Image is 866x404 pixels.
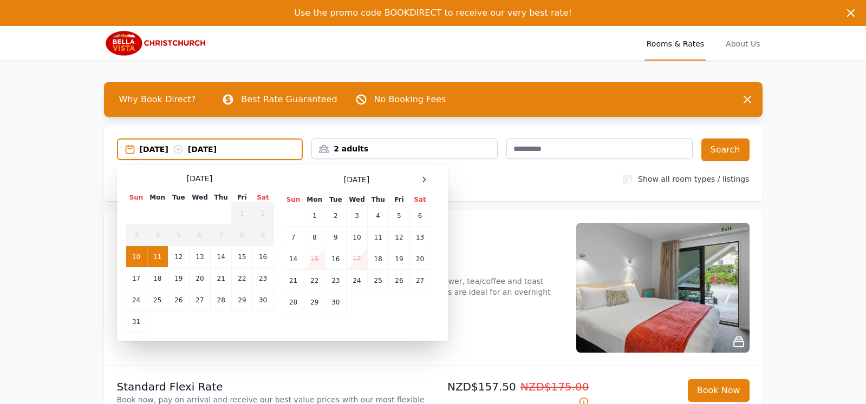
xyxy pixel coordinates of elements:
td: 23 [252,268,274,289]
td: 27 [189,289,210,311]
th: Thu [368,195,389,205]
td: 25 [147,289,168,311]
td: 16 [252,246,274,268]
th: Mon [147,193,168,203]
td: 20 [189,268,210,289]
span: Use the promo code BOOKDIRECT to receive our very best rate! [294,8,572,18]
td: 24 [346,270,367,292]
td: 28 [283,292,304,313]
td: 3 [346,205,367,227]
span: NZD$175.00 [520,380,589,393]
td: 18 [368,248,389,270]
span: [DATE] [187,173,212,184]
td: 30 [252,289,274,311]
td: 15 [304,248,325,270]
td: 10 [346,227,367,248]
th: Fri [232,193,252,203]
td: 21 [283,270,304,292]
span: Why Book Direct? [110,89,205,110]
td: 9 [325,227,346,248]
td: 8 [232,224,252,246]
p: Standard Flexi Rate [117,379,429,394]
td: 1 [304,205,325,227]
button: Search [701,138,750,161]
td: 13 [189,246,210,268]
a: About Us [724,26,762,61]
td: 8 [304,227,325,248]
td: 2 [325,205,346,227]
th: Sat [409,195,431,205]
td: 16 [325,248,346,270]
td: 19 [389,248,409,270]
p: No Booking Fees [374,93,446,106]
th: Sun [283,195,304,205]
th: Fri [389,195,409,205]
a: Rooms & Rates [644,26,706,61]
th: Sun [126,193,147,203]
td: 7 [211,224,232,246]
td: 22 [232,268,252,289]
td: 7 [283,227,304,248]
td: 31 [126,311,147,333]
td: 5 [389,205,409,227]
td: 4 [147,224,168,246]
td: 5 [168,224,189,246]
th: Wed [189,193,210,203]
td: 6 [189,224,210,246]
td: 24 [126,289,147,311]
td: 22 [304,270,325,292]
td: 26 [168,289,189,311]
td: 13 [409,227,431,248]
span: [DATE] [344,174,369,185]
td: 21 [211,268,232,289]
td: 29 [304,292,325,313]
td: 11 [368,227,389,248]
td: 25 [368,270,389,292]
th: Sat [252,193,274,203]
td: 4 [368,205,389,227]
th: Thu [211,193,232,203]
td: 2 [252,203,274,224]
td: 14 [283,248,304,270]
th: Tue [325,195,346,205]
td: 27 [409,270,431,292]
td: 18 [147,268,168,289]
th: Mon [304,195,325,205]
td: 29 [232,289,252,311]
td: 17 [346,248,367,270]
img: Bella Vista Christchurch [104,30,208,56]
th: Tue [168,193,189,203]
td: 10 [126,246,147,268]
div: 2 adults [312,143,497,154]
td: 28 [211,289,232,311]
div: [DATE] [DATE] [140,144,302,155]
td: 12 [168,246,189,268]
p: Best Rate Guaranteed [241,93,337,106]
td: 23 [325,270,346,292]
th: Wed [346,195,367,205]
td: 9 [252,224,274,246]
td: 11 [147,246,168,268]
td: 3 [126,224,147,246]
td: 15 [232,246,252,268]
td: 1 [232,203,252,224]
td: 17 [126,268,147,289]
td: 19 [168,268,189,289]
td: 14 [211,246,232,268]
td: 30 [325,292,346,313]
td: 12 [389,227,409,248]
label: Show all room types / listings [638,175,749,183]
td: 20 [409,248,431,270]
button: Book Now [688,379,750,402]
td: 6 [409,205,431,227]
td: 26 [389,270,409,292]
